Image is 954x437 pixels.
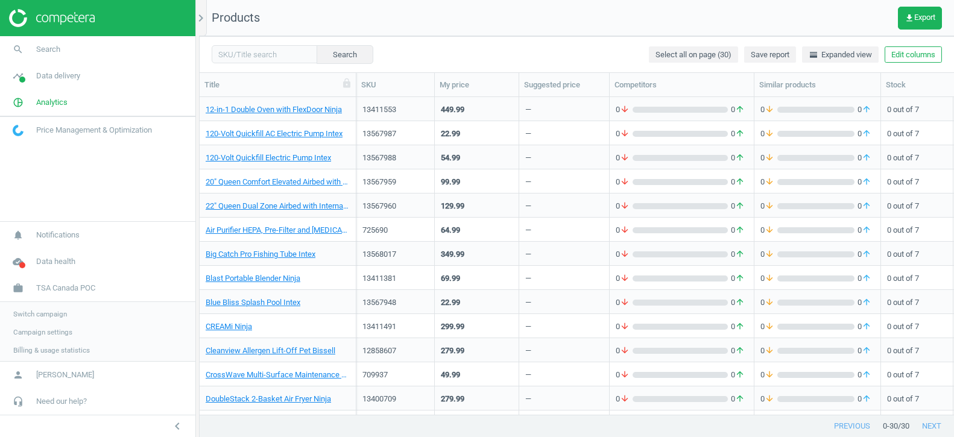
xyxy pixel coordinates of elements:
span: 0 [760,273,777,284]
span: 0 [760,321,777,332]
i: arrow_upward [735,201,745,212]
span: 0 [616,225,633,236]
i: arrow_downward [765,152,774,163]
span: Notifications [36,230,80,241]
div: My price [440,80,514,90]
i: person [7,363,30,386]
span: 0 [854,225,874,236]
div: 0 out of 7 [887,339,947,360]
i: arrow_downward [620,225,630,236]
i: arrow_downward [765,321,774,332]
div: Suggested price [524,80,604,90]
i: arrow_upward [735,152,745,163]
i: arrow_downward [620,345,630,356]
span: 0 [728,104,748,115]
div: — [525,297,531,312]
a: Air Purifier HEPA, Pre-Filter and [MEDICAL_DATA] Filter Pack for Air220 Air Purifiers Bissell [206,225,350,236]
div: 0 out of 7 [887,412,947,433]
span: 0 [728,273,748,284]
a: Cleanview Allergen Lift-Off Pet Bissell [206,345,335,356]
button: previous [821,415,883,437]
div: 22.99 [441,128,460,139]
a: Blast Portable Blender Ninja [206,273,300,284]
div: 13411381 [362,273,428,284]
a: CREAMi Ninja [206,321,252,332]
i: arrow_downward [765,177,774,187]
div: 54.99 [441,152,460,163]
i: arrow_upward [862,128,871,139]
span: Price Management & Optimization [36,125,152,136]
i: arrow_downward [620,104,630,115]
span: 0 [616,104,633,115]
div: 13567988 [362,152,428,163]
div: Competitors [614,80,749,90]
span: 0 [728,249,748,260]
span: 0 [616,345,633,356]
img: ajHJNr6hYgQAAAAASUVORK5CYII= [9,9,95,27]
div: 0 out of 7 [887,219,947,240]
div: 0 out of 7 [887,122,947,143]
i: pie_chart_outlined [7,91,30,114]
div: 129.99 [441,201,464,212]
i: headset_mic [7,390,30,413]
div: — [525,104,531,119]
span: 0 [728,394,748,404]
span: 0 [760,225,777,236]
div: SKU [361,80,429,90]
span: 0 [854,273,874,284]
div: 13567987 [362,128,428,139]
i: chevron_left [170,419,185,433]
span: 0 [728,297,748,308]
div: 0 out of 7 [887,363,947,385]
span: Need our help? [36,396,87,407]
i: arrow_upward [862,104,871,115]
div: 13567960 [362,201,428,212]
span: 0 [616,177,633,187]
i: arrow_downward [765,297,774,308]
div: Title [204,80,351,90]
div: 13411553 [362,104,428,115]
span: Search [36,44,60,55]
img: wGWNvw8QSZomAAAAABJRU5ErkJggg== [13,125,24,136]
i: arrow_upward [735,273,745,284]
i: arrow_downward [620,177,630,187]
span: 0 [728,152,748,163]
i: arrow_downward [620,297,630,308]
i: arrow_downward [620,369,630,380]
i: arrow_upward [735,249,745,260]
i: arrow_upward [735,369,745,380]
i: arrow_downward [765,128,774,139]
button: Search [317,45,373,63]
div: — [525,201,531,216]
i: arrow_downward [765,273,774,284]
div: Stock [886,80,948,90]
span: 0 [760,297,777,308]
span: 0 [854,249,874,260]
i: arrow_upward [862,201,871,212]
div: Similar products [759,80,876,90]
button: next [909,415,954,437]
span: 0 [854,128,874,139]
span: Billing & usage statistics [13,345,90,355]
span: Products [212,10,260,25]
div: — [525,273,531,288]
i: arrow_downward [620,394,630,404]
i: timeline [7,64,30,87]
div: 0 out of 7 [887,388,947,409]
div: 279.99 [441,345,464,356]
span: 0 [854,394,874,404]
div: 13400709 [362,394,428,404]
span: 0 [854,321,874,332]
i: arrow_upward [735,225,745,236]
span: 0 [616,394,633,404]
i: arrow_downward [765,394,774,404]
i: chevron_right [194,11,208,25]
span: 0 [728,369,748,380]
a: CrossWave Multi-Surface Maintenance Kit Bissell [206,369,350,380]
span: Select all on page (30) [655,49,731,60]
i: arrow_downward [765,345,774,356]
i: arrow_upward [862,321,871,332]
span: 0 [616,369,633,380]
span: 0 [760,104,777,115]
i: arrow_downward [620,321,630,332]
